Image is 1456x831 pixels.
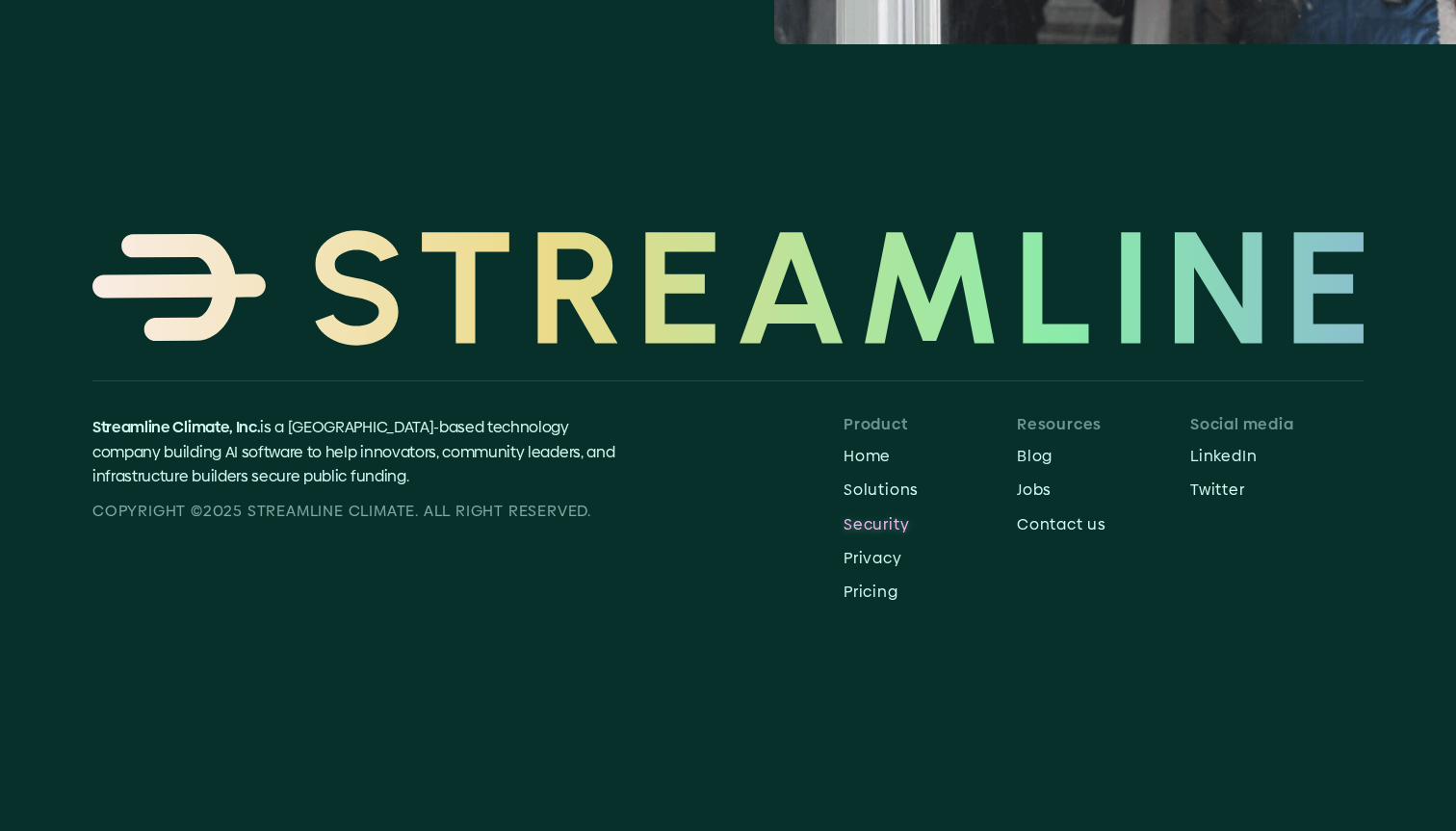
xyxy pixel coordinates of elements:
p: Solutions [844,480,1017,499]
p: Blog [1017,447,1190,465]
a: Pricing [844,577,1017,607]
p: Resources [1017,415,1190,433]
p: Privacy [844,549,1017,567]
p: Copyright ©2025 Streamline CLIMATE. all right reserved. [92,499,636,524]
a: Home [844,441,1017,471]
a: LinkedIn [1190,441,1364,471]
p: LinkedIn [1190,447,1364,465]
p: Jobs [1017,480,1190,499]
p: Home [844,447,1017,465]
p: is a [GEOGRAPHIC_DATA]-based technology company building AI software to help innovators, communit... [92,415,636,489]
a: Contact us [1017,509,1190,539]
p: Pricing [844,583,1017,601]
p: Security [844,515,1017,533]
a: Jobs [1017,475,1190,505]
p: Contact us [1017,515,1190,533]
p: Social media [1190,415,1364,433]
a: Security [844,509,1017,539]
a: Twitter [1190,475,1364,505]
p: Twitter [1190,480,1364,499]
p: Product [844,415,1017,433]
a: Privacy [844,543,1017,573]
a: Blog [1017,441,1190,471]
span: Streamline Climate, Inc. [92,416,260,438]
